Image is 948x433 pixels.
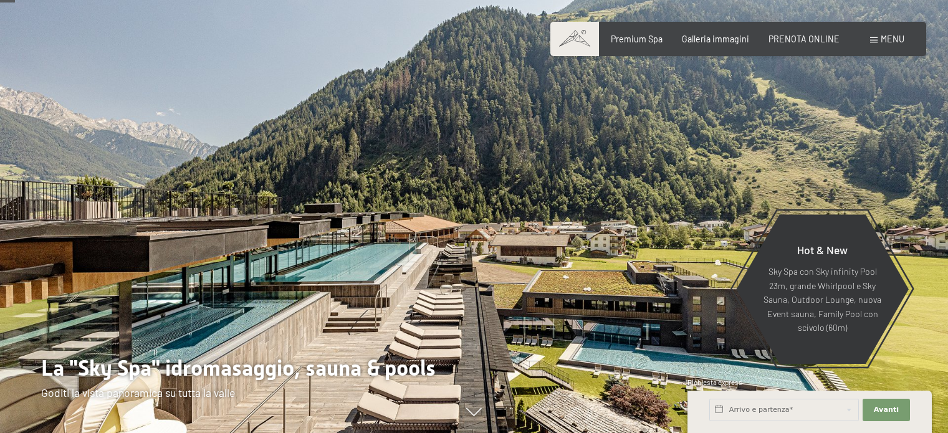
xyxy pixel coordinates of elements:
span: Menu [881,34,904,44]
button: Avanti [863,399,910,421]
span: Hot & New [797,243,848,257]
a: PRENOTA ONLINE [768,34,840,44]
span: Avanti [874,405,899,415]
span: Richiesta express [687,378,742,386]
p: Sky Spa con Sky infinity Pool 23m, grande Whirlpool e Sky Sauna, Outdoor Lounge, nuova Event saun... [763,265,882,335]
a: Premium Spa [611,34,663,44]
a: Galleria immagini [682,34,749,44]
a: Hot & New Sky Spa con Sky infinity Pool 23m, grande Whirlpool e Sky Sauna, Outdoor Lounge, nuova ... [735,214,909,364]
